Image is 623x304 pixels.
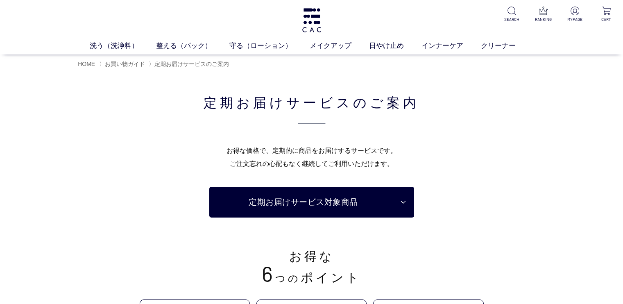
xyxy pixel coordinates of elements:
p: RANKING [533,16,553,23]
a: MYPAGE [565,7,585,23]
a: HOME [78,61,95,67]
span: ポイント [301,271,361,284]
li: 〉 [99,60,147,68]
a: 洗う（洗浄料） [90,41,156,51]
p: お得な [107,250,517,263]
a: クリーナー [481,41,533,51]
p: SEARCH [502,16,522,23]
img: logo [301,8,322,32]
p: MYPAGE [565,16,585,23]
li: 〉 [149,60,231,68]
a: 定期お届けサービス対象商品 [209,187,414,218]
p: お得な価格で、定期的に商品を お届けするサービスです。 ご注文忘れの心配もなく 継続してご利用いただけます。 [107,144,517,170]
p: CART [596,16,616,23]
span: 6 [262,261,275,286]
a: お買い物ガイド [105,61,145,67]
a: 日やけ止め [369,41,421,51]
a: SEARCH [502,7,522,23]
a: インナーケア [421,41,481,51]
a: CART [596,7,616,23]
a: 守る（ローション） [229,41,310,51]
a: RANKING [533,7,553,23]
a: メイクアップ [310,41,369,51]
span: 定期お届けサービスのご案内 [154,61,229,67]
p: つの [107,263,517,284]
a: 整える（パック） [156,41,229,51]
